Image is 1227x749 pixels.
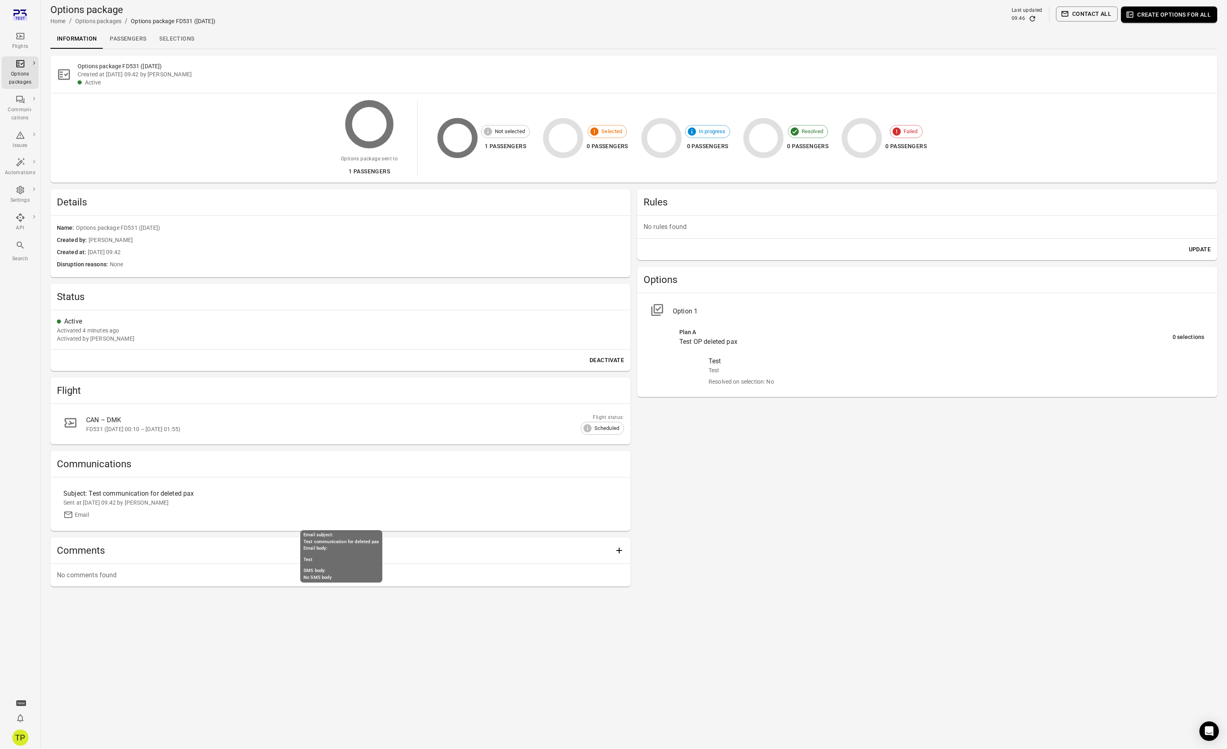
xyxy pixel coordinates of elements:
[679,337,1173,347] div: Test OP deleted pax
[103,29,153,49] a: Passengers
[341,155,398,163] div: Options package sent to
[581,414,624,422] div: Flight status:
[303,545,379,552] div: Email body:
[78,62,1211,70] h2: Options package FD531 ([DATE])
[12,730,28,746] div: TP
[125,16,128,26] li: /
[5,106,35,122] div: Communi-cations
[899,127,922,136] span: Failed
[75,18,121,24] a: Options packages
[57,236,89,245] span: Created by
[303,557,313,562] span: Test
[303,568,379,574] div: SMS body:
[2,29,39,53] a: Flights
[57,224,76,233] span: Name
[787,141,828,151] div: 0 passengers
[14,699,28,707] div: Tooltip anchor
[590,424,624,432] span: Scheduled
[57,290,624,303] h2: Status
[1199,721,1219,741] div: Open Intercom Messenger
[57,570,624,580] p: No comments found
[2,128,39,152] a: Issues
[5,255,35,263] div: Search
[50,18,66,24] a: Home
[57,335,134,343] div: Activated by [PERSON_NAME]
[57,544,611,557] h2: Comments
[673,307,1204,316] div: Option 1
[5,70,35,86] div: Options packages
[709,366,1204,374] div: Test
[69,16,72,26] li: /
[797,127,828,136] span: Resolved
[303,532,379,539] div: Email subject:
[885,141,927,151] div: 0 passengers
[694,127,730,136] span: In progress
[1012,15,1025,23] div: 09:46
[2,56,39,89] a: Options packages
[709,356,1204,366] div: Test
[50,16,215,26] nav: Breadcrumbs
[644,273,1211,286] h2: Options
[86,425,605,433] div: FD531 ([DATE] 00:10 – [DATE] 01:55)
[63,489,479,499] div: Subject: Test communication for deleted pax
[2,238,39,265] button: Search
[64,317,624,326] div: Active
[12,710,28,726] button: Notifications
[679,328,1173,337] div: Plan A
[50,29,103,49] a: Information
[89,236,624,245] span: [PERSON_NAME]
[88,248,624,257] span: [DATE] 09:42
[86,415,605,425] div: CAN – DMK
[5,224,35,232] div: API
[1173,333,1204,342] div: 0 selections
[490,127,529,136] span: Not selected
[131,17,215,25] div: Options package FD531 ([DATE])
[57,458,624,471] h2: Communications
[303,539,379,546] div: Test communication for deleted pax
[57,260,110,269] span: Disruption reasons
[2,210,39,235] a: API
[9,726,32,749] button: Tómas Páll Máté
[57,410,624,438] a: CAN – DMKFD531 ([DATE] 00:10 – [DATE] 01:55)
[50,29,1217,49] div: Local navigation
[709,378,1204,386] div: Resolved on selection: No
[685,141,731,151] div: 0 passengers
[57,484,624,525] a: Subject: Test communication for deleted paxSent at [DATE] 09:42 by [PERSON_NAME]Email
[481,141,530,151] div: 1 passengers
[644,196,1211,209] h2: Rules
[2,92,39,125] a: Communi-cations
[5,43,35,51] div: Flights
[57,384,624,397] h2: Flight
[341,166,398,177] div: 1 passengers
[57,196,624,209] h2: Details
[63,499,618,507] div: Sent at [DATE] 09:42 by [PERSON_NAME]
[611,542,627,559] button: Add comment
[644,222,1211,232] p: No rules found
[586,353,627,368] button: Deactivate
[78,70,1211,78] div: Created at [DATE] 09:42 by [PERSON_NAME]
[5,169,35,177] div: Automations
[76,224,624,233] span: Options package FD531 ([DATE])
[57,326,119,335] div: 2 Sep 2025 09:42
[1028,15,1036,23] button: Refresh data
[50,3,215,16] h1: Options package
[1012,6,1043,15] div: Last updated
[1186,242,1214,257] button: Update
[1056,6,1118,22] button: Contact all
[110,260,624,269] span: None
[5,196,35,205] div: Settings
[5,142,35,150] div: Issues
[587,141,628,151] div: 0 passengers
[597,127,627,136] span: Selected
[2,155,39,179] a: Automations
[2,183,39,207] a: Settings
[57,248,88,257] span: Created at
[1121,6,1217,23] button: Create options for all
[75,511,89,519] div: Email
[85,78,1211,86] div: Active
[303,574,379,581] div: No SMS body
[153,29,201,49] a: Selections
